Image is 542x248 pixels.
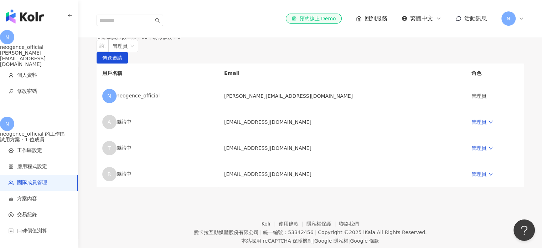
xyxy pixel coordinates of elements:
[318,229,427,235] div: Copyright © 2025 All Rights Reserved.
[279,221,306,227] a: 使用條款
[6,9,44,24] img: logo
[488,120,493,125] span: down
[356,15,387,22] a: 回到服務
[17,179,47,186] span: 團隊成員管理
[471,119,493,125] a: 管理員
[17,88,37,95] span: 修改密碼
[471,145,493,151] a: 管理員
[313,238,314,244] span: |
[218,83,466,109] td: [PERSON_NAME][EMAIL_ADDRESS][DOMAIN_NAME]
[218,161,466,187] td: [EMAIL_ADDRESS][DOMAIN_NAME]
[488,146,493,151] span: down
[9,212,14,217] span: dollar
[17,211,37,218] span: 交易紀錄
[363,229,375,235] a: iKala
[102,89,213,103] div: neogence_official
[218,135,466,161] td: [EMAIL_ADDRESS][DOMAIN_NAME]
[97,52,128,64] button: 傳送邀請
[315,229,316,235] span: |
[262,221,279,227] a: Kolr
[155,18,160,23] span: search
[263,229,313,235] div: 統一編號：53342456
[193,229,258,235] div: 愛卡拉互動媒體股份有限公司
[9,164,14,169] span: appstore
[506,15,510,22] span: N
[339,221,359,227] a: 聯絡我們
[102,141,213,155] div: 邀請中
[113,40,134,52] span: 管理員
[314,238,349,244] a: Google 隱私權
[241,237,379,245] span: 本站採用 reCAPTCHA 保護機制
[17,72,37,79] span: 個人資料
[464,15,487,22] span: 活動訊息
[9,73,14,78] span: user
[218,64,466,83] th: Email
[108,118,111,126] span: A
[97,64,218,83] th: 用戶名稱
[17,147,42,154] span: 工作區設定
[107,92,111,100] span: N
[102,52,122,64] span: 傳送邀請
[471,171,493,177] a: 管理員
[108,144,111,152] span: T
[306,221,339,227] a: 隱私權保護
[350,238,379,244] a: Google 條款
[102,115,213,129] div: 邀請中
[17,163,47,170] span: 應用程式設定
[17,195,37,202] span: 方案內容
[488,172,493,177] span: down
[102,167,213,181] div: 邀請中
[218,109,466,135] td: [EMAIL_ADDRESS][DOMAIN_NAME]
[466,64,524,83] th: 角色
[17,227,47,234] span: 口碑價值測算
[9,228,14,233] span: calculator
[410,15,433,22] span: 繁體中文
[291,15,336,22] div: 預約線上 Demo
[286,14,341,24] a: 預約線上 Demo
[513,219,535,241] iframe: Help Scout Beacon - Open
[365,15,387,22] span: 回到服務
[5,33,9,41] span: N
[108,170,111,178] span: R
[466,83,524,109] td: 管理員
[349,238,350,244] span: |
[5,120,9,128] span: N
[260,229,262,235] span: |
[9,89,14,94] span: key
